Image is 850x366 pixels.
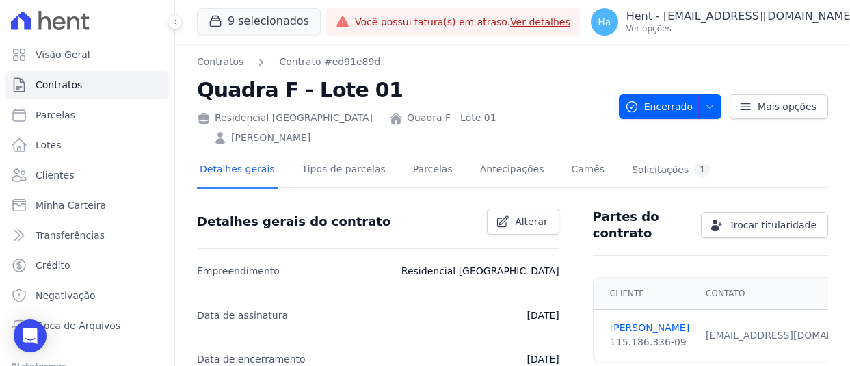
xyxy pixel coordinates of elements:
[527,307,559,324] p: [DATE]
[694,164,710,177] div: 1
[36,228,105,242] span: Transferências
[36,289,96,302] span: Negativação
[625,94,693,119] span: Encerrado
[401,263,559,279] p: Residencial [GEOGRAPHIC_DATA]
[36,259,70,272] span: Crédito
[231,131,310,145] a: [PERSON_NAME]
[5,222,169,249] a: Transferências
[5,71,169,99] a: Contratos
[598,17,611,27] span: Ha
[5,41,169,68] a: Visão Geral
[5,131,169,159] a: Lotes
[5,192,169,219] a: Minha Carteira
[477,153,547,189] a: Antecipações
[629,153,713,189] a: Solicitações1
[355,15,570,29] span: Você possui fatura(s) em atraso.
[197,75,608,105] h2: Quadra F - Lote 01
[568,153,607,189] a: Carnês
[619,94,721,119] button: Encerrado
[5,101,169,129] a: Parcelas
[197,213,390,230] h3: Detalhes gerais do contrato
[510,16,570,27] a: Ver detalhes
[594,278,698,310] th: Cliente
[197,263,280,279] p: Empreendimento
[197,307,288,324] p: Data de assinatura
[300,153,388,189] a: Tipos de parcelas
[407,111,496,125] a: Quadra F - Lote 01
[610,335,689,350] div: 115.186.336-09
[197,55,380,69] nav: Breadcrumb
[14,319,47,352] div: Open Intercom Messenger
[36,168,74,182] span: Clientes
[197,55,243,69] a: Contratos
[36,48,90,62] span: Visão Geral
[515,215,548,228] span: Alterar
[197,8,321,34] button: 9 selecionados
[729,218,816,232] span: Trocar titularidade
[487,209,559,235] a: Alterar
[701,212,828,238] a: Trocar titularidade
[5,252,169,279] a: Crédito
[5,312,169,339] a: Troca de Arquivos
[36,78,82,92] span: Contratos
[197,153,278,189] a: Detalhes gerais
[5,161,169,189] a: Clientes
[36,198,106,212] span: Minha Carteira
[279,55,380,69] a: Contrato #ed91e89d
[197,111,373,125] div: Residencial [GEOGRAPHIC_DATA]
[36,138,62,152] span: Lotes
[758,100,816,114] span: Mais opções
[593,209,690,241] h3: Partes do contrato
[5,282,169,309] a: Negativação
[610,321,689,335] a: [PERSON_NAME]
[36,319,120,332] span: Troca de Arquivos
[730,94,828,119] a: Mais opções
[197,55,608,69] nav: Breadcrumb
[410,153,455,189] a: Parcelas
[36,108,75,122] span: Parcelas
[632,164,710,177] div: Solicitações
